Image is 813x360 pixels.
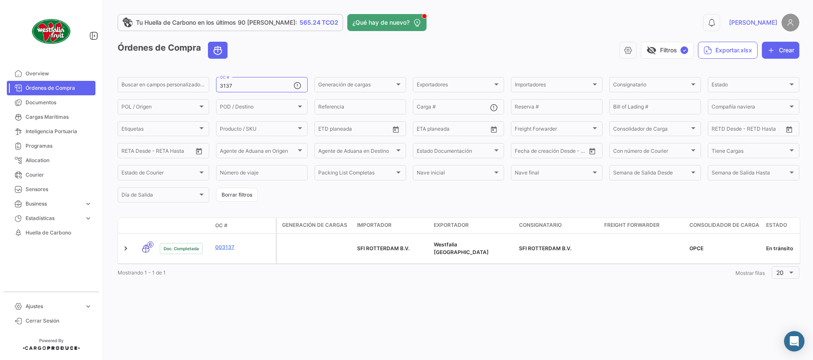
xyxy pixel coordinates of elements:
input: Desde [515,149,530,155]
a: Órdenes de Compra [7,81,95,95]
span: Business [26,200,81,208]
input: Desde [712,127,727,133]
span: Documentos [26,99,92,106]
span: OC # [215,222,228,229]
span: Estado Documentación [417,149,493,155]
span: Día de Salida [121,193,198,199]
span: OPCE [689,245,703,251]
datatable-header-cell: Consignatario [516,218,601,233]
span: Estadísticas [26,214,81,222]
span: Importadores [515,83,591,89]
a: Courier [7,168,95,182]
datatable-header-cell: OC # [212,218,276,233]
span: Exportadores [417,83,493,89]
span: 20 [776,269,784,276]
a: Huella de Carbono [7,226,95,240]
input: Hasta [733,127,767,133]
span: Allocation [26,157,92,164]
span: 565.24 TCO2 [300,18,338,27]
input: Desde [417,127,432,133]
h3: Órdenes de Compra [118,42,230,59]
span: Overview [26,70,92,77]
span: Generación de cargas [318,83,395,89]
span: visibility_off [646,45,657,55]
img: client-50.png [30,10,72,53]
span: Westfalia Chile [434,241,489,255]
span: Consignatario [519,221,562,229]
datatable-header-cell: Estado Doc. [156,222,212,229]
span: expand_more [84,303,92,310]
span: Tiene Cargas [712,149,788,155]
span: Estado de Courier [121,171,198,177]
span: Ajustes [26,303,81,310]
input: Desde [318,127,334,133]
a: Documentos [7,95,95,110]
button: Open calendar [487,123,500,136]
button: Ocean [208,42,227,58]
span: Etiquetas [121,127,198,133]
span: SFI ROTTERDAM B.V. [357,245,409,251]
datatable-header-cell: Exportador [430,218,516,233]
span: ¿Qué hay de nuevo? [352,18,409,27]
input: Hasta [438,127,472,133]
span: expand_more [84,214,92,222]
span: Courier [26,171,92,179]
span: Inteligencia Portuaria [26,128,92,135]
span: SFI ROTTERDAM B.V. [519,245,571,251]
span: Compañía naviera [712,105,788,111]
span: Sensores [26,186,92,193]
span: Nave inicial [417,171,493,177]
span: Cerrar Sesión [26,317,92,325]
span: Freight Forwarder [515,127,591,133]
span: Semana de Salida Hasta [712,171,788,177]
a: 003137 [215,243,272,251]
a: Inteligencia Portuaria [7,124,95,139]
button: Open calendar [783,123,796,136]
a: Cargas Marítimas [7,110,95,124]
button: ¿Qué hay de nuevo? [347,14,427,31]
span: Importador [357,221,392,229]
a: Expand/Collapse Row [121,244,130,253]
span: Consolidador de Carga [613,127,689,133]
span: Agente de Aduana en Destino [318,149,395,155]
button: visibility_offFiltros✓ [641,42,694,59]
span: Producto / SKU [220,127,296,133]
datatable-header-cell: Modo de Transporte [135,222,156,229]
span: Estado [712,83,788,89]
span: Estado [766,221,787,229]
button: Open calendar [389,123,402,136]
a: Overview [7,66,95,81]
span: Doc. Completada [164,245,199,252]
button: Open calendar [586,145,599,157]
button: Open calendar [193,145,205,157]
datatable-header-cell: Consolidador de Carga [686,218,763,233]
span: Packing List Completas [318,171,395,177]
span: Semana de Salida Desde [613,171,689,177]
button: Borrar filtros [216,188,258,202]
span: Huella de Carbono [26,229,92,237]
input: Hasta [143,149,176,155]
span: Mostrar filas [735,270,765,276]
span: Con número de Courier [613,149,689,155]
span: Órdenes de Compra [26,84,92,92]
div: Abrir Intercom Messenger [784,331,804,351]
span: [PERSON_NAME] [729,18,777,27]
span: Agente de Aduana en Origen [220,149,296,155]
span: Cargas Marítimas [26,113,92,121]
datatable-header-cell: Generación de cargas [277,218,354,233]
img: placeholder-user.png [781,14,799,31]
span: expand_more [84,200,92,208]
a: Sensores [7,182,95,197]
a: Tu Huella de Carbono en los últimos 90 [PERSON_NAME]:565.24 TCO2 [118,14,343,31]
span: POD / Destino [220,105,296,111]
span: ✓ [680,46,688,54]
a: Allocation [7,153,95,168]
span: Exportador [434,221,469,229]
span: Programas [26,142,92,150]
span: Mostrando 1 - 1 de 1 [118,269,166,276]
span: Consolidador de Carga [689,221,759,229]
input: Hasta [536,149,570,155]
button: Exportar.xlsx [698,42,758,59]
span: Nave final [515,171,591,177]
datatable-header-cell: Freight Forwarder [601,218,686,233]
